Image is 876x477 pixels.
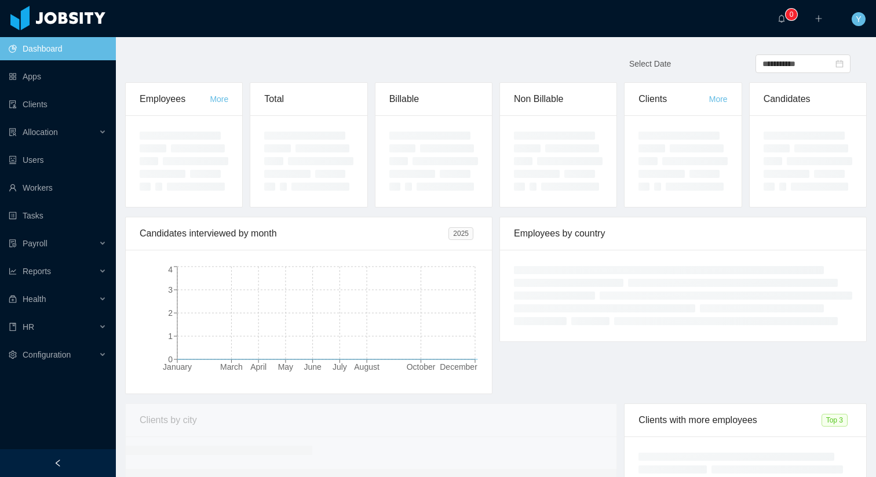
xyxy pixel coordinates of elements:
[514,217,852,250] div: Employees by country
[333,362,347,372] tspan: July
[638,83,709,115] div: Clients
[9,295,17,303] i: icon: medicine-box
[9,239,17,247] i: icon: file-protect
[304,362,322,372] tspan: June
[9,176,107,199] a: icon: userWorkers
[168,265,173,274] tspan: 4
[220,362,243,372] tspan: March
[23,267,51,276] span: Reports
[9,204,107,227] a: icon: profileTasks
[264,83,353,115] div: Total
[163,362,192,372] tspan: January
[9,351,17,359] i: icon: setting
[250,362,267,372] tspan: April
[514,83,603,115] div: Non Billable
[629,59,671,68] span: Select Date
[168,308,173,318] tspan: 2
[835,60,844,68] i: icon: calendar
[778,14,786,23] i: icon: bell
[856,12,861,26] span: Y
[440,362,477,372] tspan: December
[822,414,848,427] span: Top 3
[168,355,173,364] tspan: 0
[9,37,107,60] a: icon: pie-chartDashboard
[210,94,228,104] a: More
[9,323,17,331] i: icon: book
[9,65,107,88] a: icon: appstoreApps
[407,362,436,372] tspan: October
[140,83,210,115] div: Employees
[786,9,797,20] sup: 0
[354,362,379,372] tspan: August
[389,83,478,115] div: Billable
[764,83,852,115] div: Candidates
[9,128,17,136] i: icon: solution
[23,294,46,304] span: Health
[9,148,107,172] a: icon: robotUsers
[448,227,473,240] span: 2025
[168,285,173,294] tspan: 3
[23,239,48,248] span: Payroll
[23,322,34,332] span: HR
[23,350,71,359] span: Configuration
[168,332,173,341] tspan: 1
[815,14,823,23] i: icon: plus
[709,94,728,104] a: More
[638,404,821,436] div: Clients with more employees
[23,128,58,137] span: Allocation
[140,217,448,250] div: Candidates interviewed by month
[278,362,293,372] tspan: May
[9,93,107,116] a: icon: auditClients
[9,267,17,275] i: icon: line-chart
